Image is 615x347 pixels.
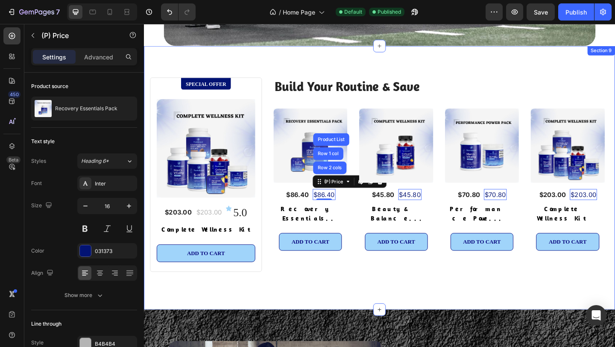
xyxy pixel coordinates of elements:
div: Inter [95,180,135,188]
a: Beauty & Balance Pack [234,195,301,217]
div: Row 1 col [187,138,214,144]
button: Publish [558,3,594,21]
div: $86.40 [154,179,180,191]
a: Complete Wellness Kit [421,195,487,217]
div: Align [31,268,55,279]
div: Row 2 cols [187,154,217,159]
div: Add to Cart [347,232,388,241]
span: / [279,8,281,17]
div: $70.80 [341,179,366,191]
button: Add to Cart [334,227,402,247]
span: Home Page [283,8,315,17]
span: Default [344,8,362,16]
div: Open Intercom Messenger [586,305,606,326]
div: Product List [187,123,220,128]
div: Color [31,247,44,255]
div: Text style [31,138,55,145]
div: $203.00 [429,179,460,191]
div: Add to Cart [161,232,202,241]
a: Recovery Essentials Pack [141,195,208,217]
button: Heading 6* [77,153,137,169]
div: Beta [6,156,20,163]
div: Size [31,200,54,212]
button: Add to Cart [240,227,309,247]
div: $45.80 [247,179,273,191]
div: Publish [565,8,587,17]
div: Line through [31,320,61,328]
a: Beauty & Balance Pack [234,92,314,172]
span: Published [378,8,401,16]
button: Show more [31,288,137,303]
a: Performance Power Pack [328,92,408,172]
p: Advanced [84,53,113,62]
div: Add to Cart [254,232,295,241]
div: Product source [31,82,68,90]
div: Section 9 [484,25,511,33]
div: $45.80 [277,179,302,191]
iframe: Design area [144,24,615,347]
p: (P) Price [41,30,114,41]
div: 450 [8,91,20,98]
span: Heading 6* [81,157,109,165]
a: Complete Wellness Kit [421,92,501,172]
img: product feature img [35,100,52,117]
button: Add to Cart [147,227,215,247]
div: Styles [31,157,46,165]
div: $86.40 [184,179,208,191]
div: Undo/Redo [161,3,196,21]
a: Recovery Essentials Pack [141,92,221,172]
div: (P) Price [194,168,219,175]
button: Save [527,3,555,21]
div: Font [31,179,42,187]
p: Recovery Essentials Pack [55,106,117,112]
div: $203.00 [463,179,493,191]
a: Performance Power Pack [328,195,394,217]
h2: Build Your Routine & Save [141,58,506,78]
p: 7 [56,7,60,17]
span: Save [534,9,548,16]
div: Add to Cart [440,232,481,241]
button: 7 [3,3,64,21]
div: $70.80 [370,179,395,191]
p: Settings [42,53,66,62]
div: 031373 [95,247,135,255]
button: Add to Cart [427,227,495,247]
div: Show more [64,291,104,300]
div: Style [31,339,44,347]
